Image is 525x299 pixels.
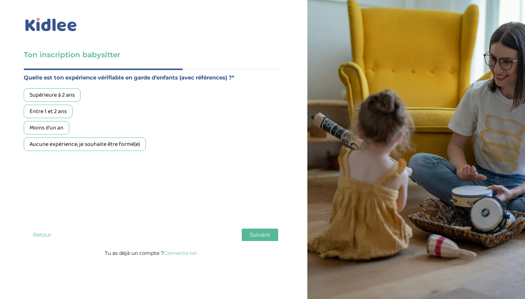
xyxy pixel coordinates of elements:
img: logo_kidlee_bleu [24,16,78,33]
span: Suivant [250,231,270,238]
a: Connecte-toi [164,250,197,256]
div: Moins d'un an [24,121,69,135]
label: Quelle est ton expérience vérifiable en garde d'enfants (avec références) ?* [24,73,278,82]
button: Suivant [242,229,278,241]
div: Supérieure à 2 ans [24,88,81,102]
div: Aucune expérience, je souhaite être formé(e) [24,137,146,151]
div: Entre 1 et 2 ans [24,105,73,118]
p: Tu as déjà un compte ? [24,248,278,258]
h3: Ton inscription babysitter [24,50,278,60]
button: Retour [24,229,60,241]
